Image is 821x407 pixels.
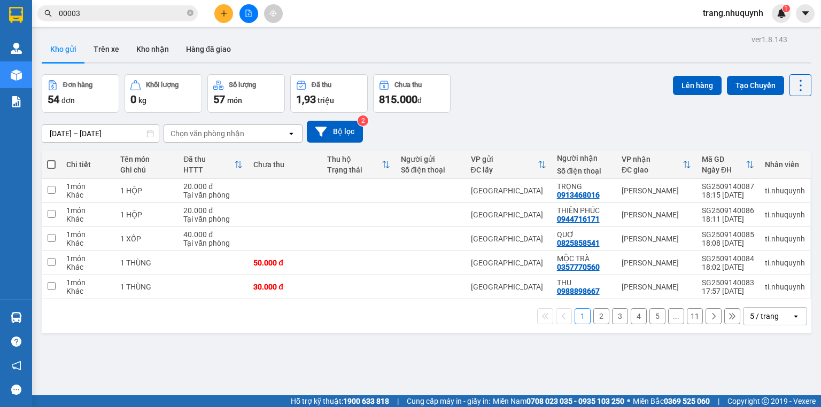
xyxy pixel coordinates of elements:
div: 5 / trang [750,311,779,322]
span: file-add [245,10,252,17]
button: Khối lượng0kg [125,74,202,113]
div: 1 HỘP [120,186,173,195]
div: [PERSON_NAME] [622,259,691,267]
div: THU [557,278,611,287]
div: 20.000 đ [183,182,243,191]
span: đơn [61,96,75,105]
div: Tại văn phòng [183,215,243,223]
div: Khác [66,239,110,247]
div: ĐC giao [622,166,683,174]
div: 1 HỘP [120,210,173,219]
div: [GEOGRAPHIC_DATA] [471,259,546,267]
img: warehouse-icon [11,69,22,81]
div: Chưa thu [253,160,316,169]
span: plus [220,10,228,17]
button: file-add [239,4,258,23]
span: close-circle [187,9,193,19]
button: Hàng đã giao [177,36,239,62]
div: 1 món [66,206,110,215]
div: 0913468016 [557,191,600,199]
div: SG2509140087 [702,182,754,191]
sup: 2 [358,115,368,126]
span: caret-down [801,9,810,18]
span: trang.nhuquynh [694,6,772,20]
div: Chi tiết [66,160,110,169]
span: 1,93 [296,93,316,106]
span: Miền Nam [493,395,624,407]
div: [PERSON_NAME] [622,210,691,219]
span: ⚪️ [627,399,630,403]
button: 11 [687,308,703,324]
div: 1 món [66,182,110,191]
div: Người nhận [557,154,611,162]
button: Kho gửi [42,36,85,62]
div: [GEOGRAPHIC_DATA] [471,210,546,219]
img: warehouse-icon [11,43,22,54]
strong: 0369 525 060 [664,397,710,405]
span: triệu [317,96,334,105]
div: Ghi chú [120,166,173,174]
div: ver 1.8.143 [752,34,787,45]
div: 0825858541 [557,239,600,247]
span: question-circle [11,336,21,347]
button: 2 [593,308,609,324]
div: Ngày ĐH [702,166,746,174]
div: [PERSON_NAME] [622,234,691,243]
div: Số điện thoại [401,166,460,174]
div: 0988898667 [557,287,600,295]
button: Đã thu1,93 triệu [290,74,368,113]
sup: 1 [783,5,790,12]
button: Đơn hàng54đơn [42,74,119,113]
div: TRỌNG [557,182,611,191]
span: Hỗ trợ kỹ thuật: [291,395,389,407]
span: Cung cấp máy in - giấy in: [407,395,490,407]
span: Miền Bắc [633,395,710,407]
div: 1 món [66,254,110,263]
div: HTTT [183,166,234,174]
div: 20.000 đ [183,206,243,215]
div: 18:15 [DATE] [702,191,754,199]
div: Trạng thái [327,166,382,174]
th: Toggle SortBy [178,151,248,179]
svg: open [792,312,800,320]
span: aim [269,10,277,17]
span: 0 [130,93,136,106]
div: ti.nhuquynh [765,234,805,243]
div: Người gửi [401,155,460,163]
div: SG2509140086 [702,206,754,215]
span: close-circle [187,10,193,16]
span: 1 [784,5,788,12]
span: đ [417,96,422,105]
img: warehouse-icon [11,312,22,323]
span: 54 [48,93,59,106]
div: Khối lượng [146,81,179,89]
div: 0944716171 [557,215,600,223]
div: 1 món [66,230,110,239]
th: Toggle SortBy [616,151,696,179]
div: SG2509140085 [702,230,754,239]
span: search [44,10,52,17]
input: Select a date range. [42,125,159,142]
th: Toggle SortBy [696,151,760,179]
div: Khác [66,287,110,295]
div: Chưa thu [394,81,422,89]
div: 0357770560 [557,263,600,271]
div: 18:08 [DATE] [702,239,754,247]
input: Tìm tên, số ĐT hoặc mã đơn [59,7,185,19]
button: 5 [649,308,665,324]
div: 1 món [66,278,110,287]
div: VP gửi [471,155,538,163]
img: icon-new-feature [777,9,786,18]
div: QUỢ [557,230,611,239]
button: caret-down [796,4,815,23]
div: Số điện thoại [557,167,611,175]
div: 1 THÙNG [120,283,173,291]
div: 18:11 [DATE] [702,215,754,223]
span: 57 [213,93,225,106]
span: message [11,385,21,395]
button: aim [264,4,283,23]
div: Tại văn phòng [183,191,243,199]
div: ti.nhuquynh [765,259,805,267]
button: 1 [575,308,591,324]
div: 50.000 đ [253,259,316,267]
